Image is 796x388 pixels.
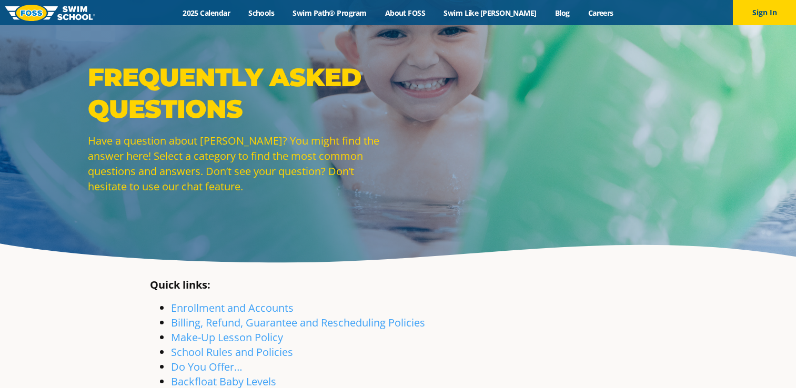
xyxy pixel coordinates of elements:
a: Careers [579,8,622,18]
a: Schools [239,8,284,18]
a: Swim Path® Program [284,8,376,18]
p: Frequently Asked Questions [88,62,393,125]
a: Blog [546,8,579,18]
a: 2025 Calendar [174,8,239,18]
a: Billing, Refund, Guarantee and Rescheduling Policies [171,315,425,330]
strong: Quick links: [150,278,210,292]
img: FOSS Swim School Logo [5,5,95,21]
a: About FOSS [376,8,435,18]
a: Do You Offer… [171,360,243,374]
a: Swim Like [PERSON_NAME] [435,8,546,18]
a: Enrollment and Accounts [171,301,294,315]
a: School Rules and Policies [171,345,293,359]
a: Make-Up Lesson Policy [171,330,283,344]
p: Have a question about [PERSON_NAME]? You might find the answer here! Select a category to find th... [88,133,393,194]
